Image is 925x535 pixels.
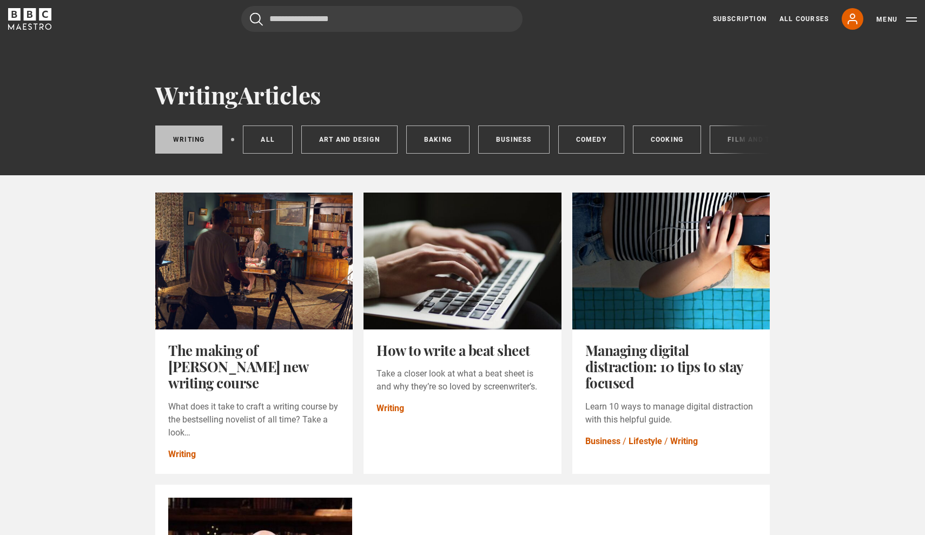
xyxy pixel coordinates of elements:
[406,126,470,154] a: Baking
[241,6,523,32] input: Search
[629,435,662,448] a: Lifestyle
[301,126,398,154] a: Art and Design
[558,126,624,154] a: Comedy
[168,448,196,461] a: Writing
[250,12,263,26] button: Submit the search query
[168,341,308,393] a: The making of [PERSON_NAME] new writing course
[243,126,293,154] a: All
[155,126,770,158] nav: Categories
[779,14,829,24] a: All Courses
[155,78,238,110] span: Writing
[713,14,767,24] a: Subscription
[155,126,222,154] a: Writing
[633,126,701,154] a: Cooking
[876,14,917,25] button: Toggle navigation
[155,81,770,108] h1: Articles
[670,435,698,448] a: Writing
[8,8,51,30] svg: BBC Maestro
[585,435,620,448] a: Business
[376,402,404,415] a: Writing
[585,341,743,393] a: Managing digital distraction: 10 tips to stay focused
[478,126,550,154] a: Business
[376,341,530,360] a: How to write a beat sheet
